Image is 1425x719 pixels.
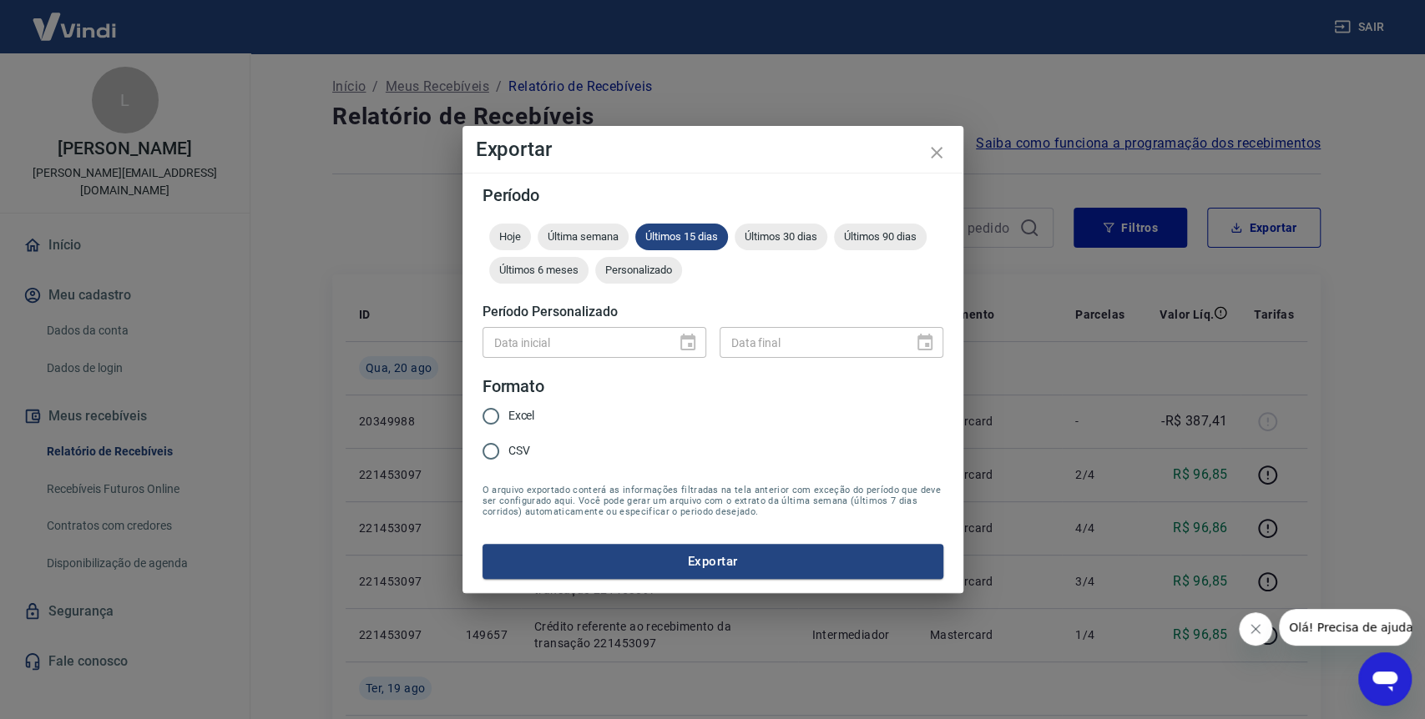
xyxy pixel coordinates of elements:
button: close [917,133,957,173]
input: DD/MM/YYYY [720,327,902,358]
iframe: Mensagem da empresa [1279,609,1412,646]
div: Hoje [489,224,531,250]
span: Últimos 6 meses [489,264,589,276]
span: Olá! Precisa de ajuda? [10,12,140,25]
span: Últimos 15 dias [635,230,728,243]
input: DD/MM/YYYY [483,327,664,358]
div: Última semana [538,224,629,250]
span: Última semana [538,230,629,243]
h5: Período Personalizado [483,304,943,320]
div: Últimos 90 dias [834,224,927,250]
iframe: Botão para abrir a janela de mensagens [1358,652,1412,706]
iframe: Fechar mensagem [1239,612,1272,646]
span: CSV [508,442,530,460]
button: Exportar [483,544,943,579]
div: Últimos 30 dias [735,224,827,250]
span: Excel [508,407,535,425]
span: Hoje [489,230,531,243]
div: Personalizado [595,257,682,284]
h5: Período [483,187,943,204]
span: Personalizado [595,264,682,276]
h4: Exportar [476,139,950,159]
span: Últimos 90 dias [834,230,927,243]
div: Últimos 15 dias [635,224,728,250]
span: Últimos 30 dias [735,230,827,243]
div: Últimos 6 meses [489,257,589,284]
span: O arquivo exportado conterá as informações filtradas na tela anterior com exceção do período que ... [483,485,943,517]
legend: Formato [483,375,545,399]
